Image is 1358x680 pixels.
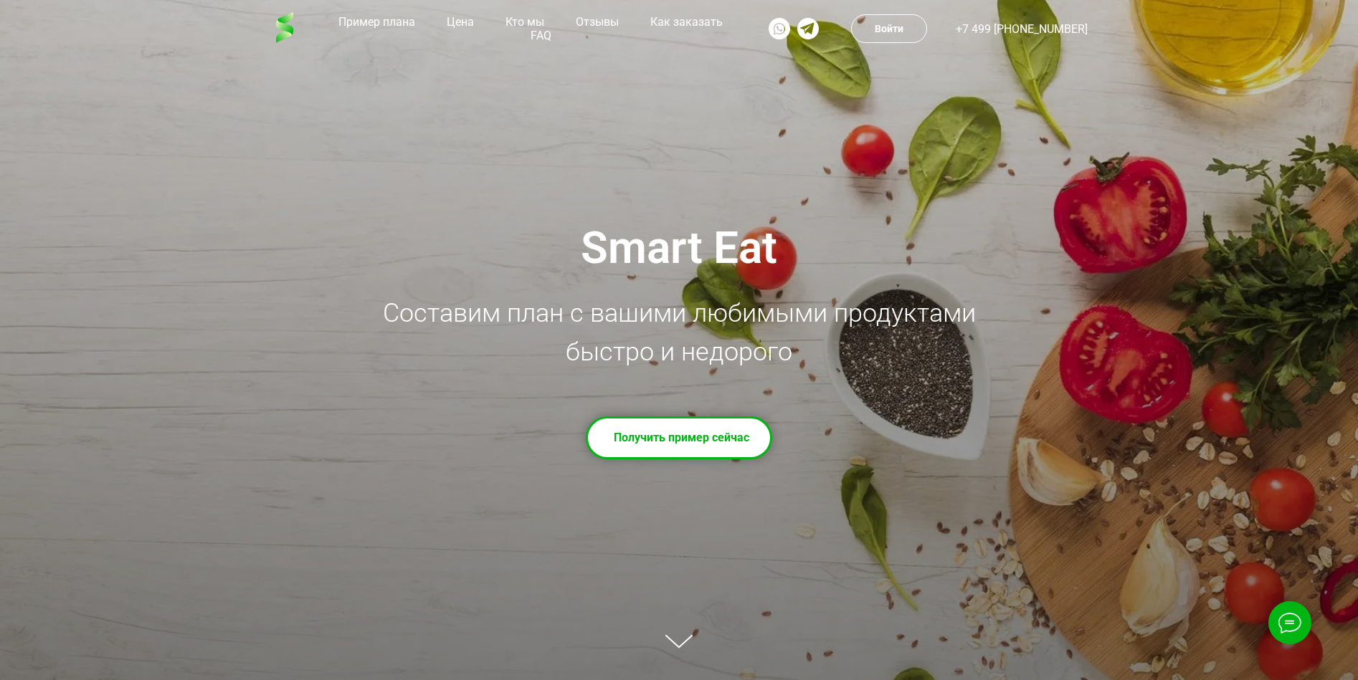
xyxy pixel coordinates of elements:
[263,221,1095,275] div: Smart Eat
[875,16,903,41] td: Войти
[335,15,419,29] a: Пример плана
[647,15,726,29] a: Как заказать
[572,15,622,29] a: Отзывы
[263,294,1095,371] div: Составим план с вашими любимыми продуктами быстро и недорого
[614,420,749,456] td: Получить пример сейчас
[502,15,548,29] a: Кто мы
[527,29,555,42] a: FAQ
[443,15,478,29] a: Цена
[956,22,1088,36] a: +7 499 [PHONE_NUMBER]
[851,14,927,43] a: Войти
[586,416,772,459] a: Получить пример сейчас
